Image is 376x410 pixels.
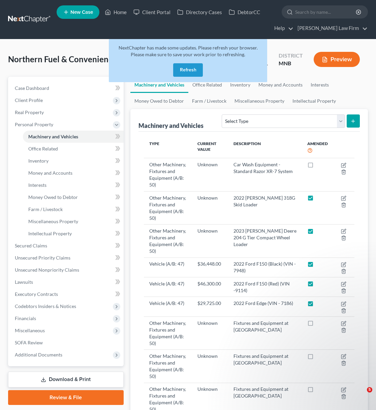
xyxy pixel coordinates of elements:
td: $46,300.00 [192,277,228,297]
span: NextChapter has made some updates. Please refresh your browser. Please make sure to save your wor... [119,45,258,57]
a: Office Related [23,143,124,155]
a: Money Owed to Debtor [23,191,124,203]
a: SOFA Review [9,337,124,349]
span: Inventory [28,158,49,164]
th: Amended [302,137,334,158]
span: Real Property [15,109,44,115]
span: Miscellaneous Property [28,218,78,224]
a: Directory Cases [174,6,225,18]
span: Personal Property [15,122,53,127]
span: Executory Contracts [15,291,58,297]
a: Download & Print [8,372,124,387]
span: Money Owed to Debtor [28,194,78,200]
div: Machinery and Vehicles [138,122,203,130]
span: Financials [15,315,36,321]
a: Review & File [8,390,124,405]
button: Refresh [173,63,203,77]
button: Preview [314,52,360,67]
span: Additional Documents [15,352,62,357]
td: 2022 Ford F150 (Black) (VIN - 7948) [228,258,302,277]
a: Miscellaneous Property [23,215,124,228]
td: $36,448.00 [192,258,228,277]
a: Intellectual Property [23,228,124,240]
a: Inventory [23,155,124,167]
a: DebtorCC [225,6,263,18]
a: Unsecured Nonpriority Claims [9,264,124,276]
span: Miscellaneous [15,328,45,333]
a: Interests [307,77,333,93]
td: Other Machinery, Fixtures and Equipment (A/B: 50) [144,350,192,383]
span: Client Profile [15,97,43,103]
a: Money and Accounts [23,167,124,179]
td: Other Machinery, Fixtures and Equipment (A/B: 50) [144,316,192,349]
th: Type [144,137,192,158]
a: Secured Claims [9,240,124,252]
span: Secured Claims [15,243,47,248]
span: Farm / Livestock [28,206,63,212]
a: Farm / Livestock [188,93,230,109]
a: Farm / Livestock [23,203,124,215]
a: Interests [23,179,124,191]
td: Vehicle (A/B: 47) [144,277,192,297]
span: Lawsuits [15,279,33,285]
span: Codebtors Insiders & Notices [15,303,76,309]
a: Home [101,6,130,18]
span: Unsecured Nonpriority Claims [15,267,79,273]
span: Unsecured Priority Claims [15,255,70,261]
span: Office Related [28,146,58,151]
td: Car Wash Equipment - Standard Razor XR-7 System [228,158,302,191]
td: 2023 [PERSON_NAME] Deere 204 G Tier Compact Wheel Loader [228,225,302,258]
td: 2022 Ford Edge (VIN - 7186) [228,297,302,316]
td: Unknown [192,191,228,224]
span: SOFA Review [15,340,43,345]
a: Lawsuits [9,276,124,288]
td: Unknown [192,316,228,349]
a: Executory Contracts [9,288,124,300]
td: Unknown [192,350,228,383]
th: Current Value [192,137,228,158]
span: Intellectual Property [28,231,72,236]
td: Other Machinery, Fixtures and Equipment (A/B: 50) [144,225,192,258]
a: Client Portal [130,6,174,18]
a: [PERSON_NAME] Law Firm [294,22,368,34]
span: New Case [70,10,93,15]
span: Case Dashboard [15,85,49,91]
span: Interests [28,182,46,188]
input: Search by name... [295,6,357,18]
a: Case Dashboard [9,82,124,94]
div: District [279,52,303,60]
th: Description [228,137,302,158]
td: $29,725.00 [192,297,228,316]
a: Machinery and Vehicles [23,131,124,143]
a: Money and Accounts [254,77,307,93]
a: Help [271,22,293,34]
td: 2022 [PERSON_NAME] 318G Skid Loader [228,191,302,224]
td: Other Machinery, Fixtures and Equipment (A/B: 50) [144,191,192,224]
span: Northern Fuel & Convenience, Inc. [8,54,133,64]
span: Machinery and Vehicles [28,134,78,139]
a: Unsecured Priority Claims [9,252,124,264]
td: Other Machinery, Fixtures and Equipment (A/B: 50) [144,158,192,191]
span: Money and Accounts [28,170,72,176]
td: 2022 Ford F150 (Red) (VIN -9114) [228,277,302,297]
td: Vehicle (A/B: 47) [144,258,192,277]
td: Unknown [192,158,228,191]
div: MNB [279,60,303,67]
td: Fixtures and Equipment at [GEOGRAPHIC_DATA] [228,316,302,349]
td: Unknown [192,225,228,258]
td: Vehicle (A/B: 47) [144,297,192,316]
td: Fixtures and Equipment at [GEOGRAPHIC_DATA] [228,350,302,383]
a: Money Owed to Debtor [130,93,188,109]
a: Miscellaneous Property [230,93,288,109]
span: 5 [367,387,372,392]
a: Intellectual Property [288,93,340,109]
iframe: Intercom live chat [353,387,369,403]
